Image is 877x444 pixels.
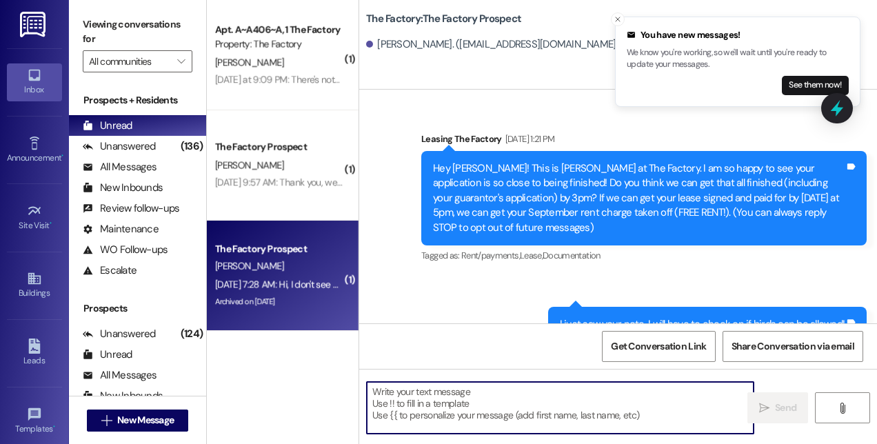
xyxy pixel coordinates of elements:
div: [PERSON_NAME]. ([EMAIL_ADDRESS][DOMAIN_NAME]) [366,37,620,52]
div: Hey [PERSON_NAME]! This is [PERSON_NAME] at The Factory. I am so happy to see your application is... [433,161,845,235]
i:  [759,403,769,414]
div: I just saw your note, I will have to check on if birds can be allowed! [560,317,845,332]
div: (124) [177,323,206,345]
div: Prospects [69,301,206,316]
div: Leasing The Factory [421,132,867,151]
i:  [101,415,112,426]
span: Rent/payments , [461,250,520,261]
button: Get Conversation Link [602,331,715,362]
div: The Factory Prospect [215,140,343,154]
div: Property: The Factory [215,37,343,52]
span: New Message [117,413,174,427]
img: ResiDesk Logo [20,12,48,37]
div: WO Follow-ups [83,243,168,257]
div: Tagged as: [421,245,867,265]
span: [PERSON_NAME] [215,56,284,68]
div: Prospects + Residents [69,93,206,108]
span: [PERSON_NAME] [215,159,284,171]
p: We know you're working, so we'll wait until you're ready to update your messages. [627,47,849,71]
b: The Factory: The Factory Prospect [366,12,521,26]
div: New Inbounds [83,389,163,403]
div: Maintenance [83,222,159,236]
i:  [837,403,847,414]
i:  [177,56,185,67]
div: Unread [83,119,132,133]
div: New Inbounds [83,181,163,195]
span: [PERSON_NAME] [215,260,284,272]
div: Escalate [83,263,137,278]
a: Inbox [7,63,62,101]
button: Send [747,392,808,423]
span: Share Conversation via email [732,339,854,354]
div: All Messages [83,160,157,174]
div: You have new messages! [627,28,849,42]
div: [DATE] 9:57 AM: Thank you, we will get that done! [215,176,410,188]
span: • [53,422,55,432]
div: Review follow-ups [83,201,179,216]
div: The Factory Prospect [215,242,343,256]
div: Unanswered [83,139,156,154]
a: Site Visit • [7,199,62,236]
div: Apt. A~A406~A, 1 The Factory [215,23,343,37]
button: New Message [87,410,189,432]
div: All Messages [83,368,157,383]
input: All communities [89,50,170,72]
span: Get Conversation Link [611,339,706,354]
a: Buildings [7,267,62,304]
button: Share Conversation via email [723,331,863,362]
span: • [61,151,63,161]
span: Lease , [520,250,543,261]
span: Documentation [543,250,601,261]
div: Unanswered [83,327,156,341]
button: See them now! [782,76,849,95]
span: • [50,219,52,228]
div: [DATE] 1:21 PM [502,132,555,146]
div: Unread [83,347,132,362]
div: Archived on [DATE] [214,293,344,310]
a: Leads [7,334,62,372]
div: (136) [177,136,206,157]
a: Templates • [7,403,62,440]
div: [DATE] at 9:09 PM: There's nothing on our end that says it needs to be signed [215,73,523,85]
label: Viewing conversations for [83,14,192,50]
button: Close toast [611,12,625,26]
span: Send [775,401,796,415]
